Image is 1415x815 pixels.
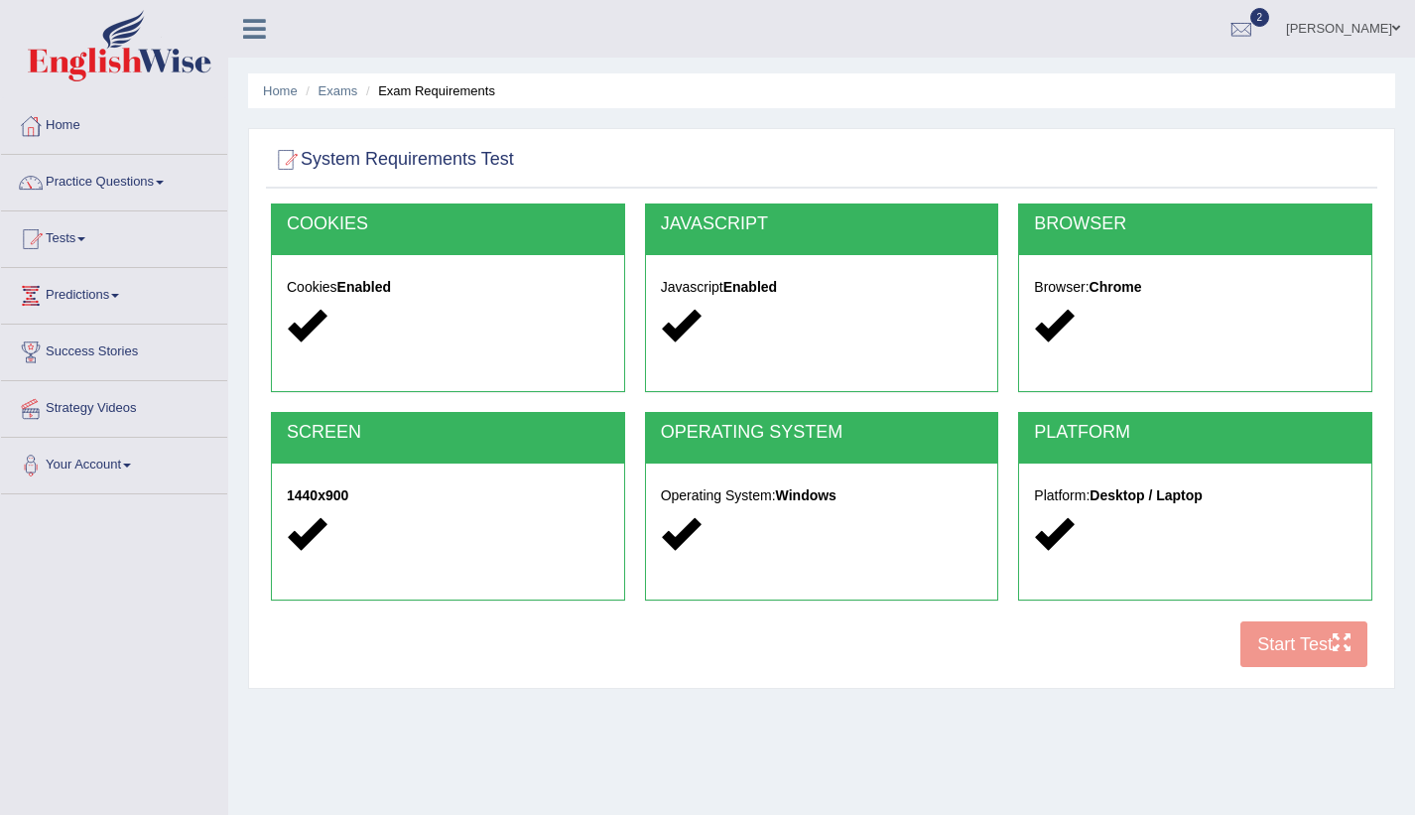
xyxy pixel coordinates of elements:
[1,155,227,204] a: Practice Questions
[287,214,609,234] h2: COOKIES
[661,423,983,443] h2: OPERATING SYSTEM
[1,438,227,487] a: Your Account
[1034,280,1356,295] h5: Browser:
[287,423,609,443] h2: SCREEN
[271,145,514,175] h2: System Requirements Test
[287,487,348,503] strong: 1440x900
[319,83,358,98] a: Exams
[1090,279,1142,295] strong: Chrome
[1250,8,1270,27] span: 2
[1,268,227,318] a: Predictions
[1034,423,1356,443] h2: PLATFORM
[263,83,298,98] a: Home
[287,280,609,295] h5: Cookies
[337,279,391,295] strong: Enabled
[1090,487,1203,503] strong: Desktop / Laptop
[776,487,836,503] strong: Windows
[661,488,983,503] h5: Operating System:
[661,280,983,295] h5: Javascript
[1034,214,1356,234] h2: BROWSER
[1,98,227,148] a: Home
[1,325,227,374] a: Success Stories
[1,381,227,431] a: Strategy Videos
[361,81,495,100] li: Exam Requirements
[1,211,227,261] a: Tests
[723,279,777,295] strong: Enabled
[1034,488,1356,503] h5: Platform:
[661,214,983,234] h2: JAVASCRIPT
